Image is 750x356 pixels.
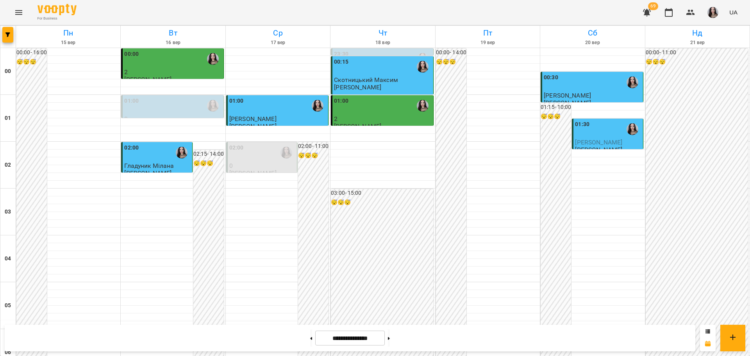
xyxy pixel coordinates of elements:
[16,58,47,66] h6: 😴😴😴
[37,16,77,21] span: For Business
[334,76,398,84] span: Скотницький Максим
[229,162,295,169] p: 0
[575,139,622,146] span: [PERSON_NAME]
[334,116,431,122] p: 2
[37,4,77,15] img: Voopty Logo
[124,116,221,122] p: 0
[334,84,381,91] p: [PERSON_NAME]
[298,142,329,151] h6: 02:00 - 11:00
[726,5,741,20] button: UA
[646,39,748,46] h6: 21 вер
[280,147,292,158] img: Габорак Галина
[544,73,558,82] label: 00:30
[627,123,638,135] img: Габорак Галина
[437,27,539,39] h6: Пт
[332,27,434,39] h6: Чт
[437,39,539,46] h6: 19 вер
[124,170,171,176] p: [PERSON_NAME]
[229,170,277,176] p: [PERSON_NAME]
[193,159,224,168] h6: 😴😴😴
[627,77,638,88] img: Габорак Галина
[417,61,429,73] img: Габорак Галина
[124,97,139,105] label: 01:00
[312,100,323,112] img: Габорак Галина
[541,27,643,39] h6: Сб
[207,100,219,112] img: Габорак Галина
[124,76,171,83] p: [PERSON_NAME]
[298,151,329,160] h6: 😴😴😴
[729,8,737,16] span: UA
[229,115,277,123] span: [PERSON_NAME]
[124,144,139,152] label: 02:00
[124,69,221,75] p: 2
[227,39,329,46] h6: 17 вер
[331,189,433,198] h6: 03:00 - 15:00
[5,161,11,169] h6: 02
[648,2,658,10] span: 69
[16,48,47,57] h6: 00:00 - 16:00
[124,50,139,59] label: 00:00
[575,146,622,153] p: [PERSON_NAME]
[229,144,244,152] label: 02:00
[17,39,119,46] h6: 15 вер
[541,39,643,46] h6: 20 вер
[229,97,244,105] label: 01:00
[124,162,174,169] span: Гладуник Мілана
[646,27,748,39] h6: Нд
[5,301,11,310] h6: 05
[334,58,348,66] label: 00:15
[417,100,429,112] img: Габорак Галина
[5,255,11,263] h6: 04
[334,97,348,105] label: 01:00
[176,147,187,158] img: Габорак Галина
[122,27,224,39] h6: Вт
[541,112,571,121] h6: 😴😴😴
[646,48,748,57] h6: 00:00 - 11:00
[436,48,466,57] h6: 00:00 - 14:00
[229,123,277,130] p: [PERSON_NAME]
[541,103,571,112] h6: 01:15 - 10:00
[227,27,329,39] h6: Ср
[544,92,591,99] span: [PERSON_NAME]
[5,67,11,76] h6: 00
[707,7,718,18] img: 23d2127efeede578f11da5c146792859.jpg
[544,100,591,106] p: [PERSON_NAME]
[417,53,429,65] img: Габорак Галина
[17,27,119,39] h6: Пн
[646,58,748,66] h6: 😴😴😴
[5,114,11,123] h6: 01
[122,39,224,46] h6: 16 вер
[5,208,11,216] h6: 03
[575,120,589,129] label: 01:30
[436,58,466,66] h6: 😴😴😴
[334,50,348,59] label: 23:30
[193,150,224,158] h6: 02:15 - 14:00
[331,198,433,207] h6: 😴😴😴
[332,39,434,46] h6: 18 вер
[334,123,381,130] p: [PERSON_NAME]
[207,53,219,65] img: Габорак Галина
[9,3,28,22] button: Menu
